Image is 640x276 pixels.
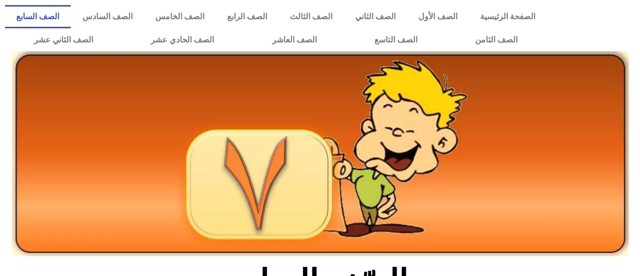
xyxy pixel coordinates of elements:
a: الصف الخامس [144,5,216,28]
a: الصف الثالث [278,5,344,28]
a: الصفحة الرئيسية [468,5,546,28]
a: الصف الثاني [344,5,407,28]
a: الصف السادس [71,5,144,28]
a: الصف الرابع [216,5,278,28]
a: الصف الحادي عشر [122,28,243,52]
a: الصف السابع [5,5,71,28]
a: الصف الثاني عشر [5,28,122,52]
a: الصف الأول [407,5,468,28]
a: الصف الثامن [446,28,546,52]
a: الصف التاسع [346,28,446,52]
a: الصف العاشر [243,28,346,52]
